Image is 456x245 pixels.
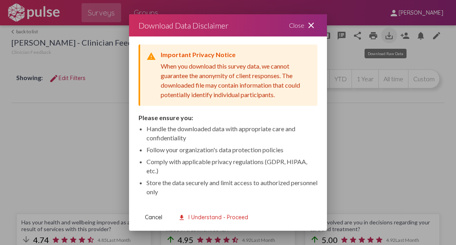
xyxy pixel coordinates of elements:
[146,145,317,154] li: Follow your organization's data protection policies
[146,157,317,175] li: Comply with applicable privacy regulations (GDPR, HIPAA, etc.)
[139,19,228,32] div: Download Data Disclaimer
[279,14,327,36] div: Close
[146,124,317,142] li: Handle the downloaded data with appropriate care and confidentiality
[178,214,185,221] mat-icon: download
[139,114,317,121] div: Please ensure you:
[139,210,169,224] button: Cancel
[145,214,162,221] span: Cancel
[161,61,311,100] div: When you download this survey data, we cannot guarantee the anonymity of client responses. The do...
[146,178,317,196] li: Store the data securely and limit access to authorized personnel only
[146,52,156,61] mat-icon: warning
[161,51,311,58] div: Important Privacy Notice
[306,21,316,30] mat-icon: close
[172,210,255,224] button: I Understand - Proceed
[178,214,248,221] span: I Understand - Proceed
